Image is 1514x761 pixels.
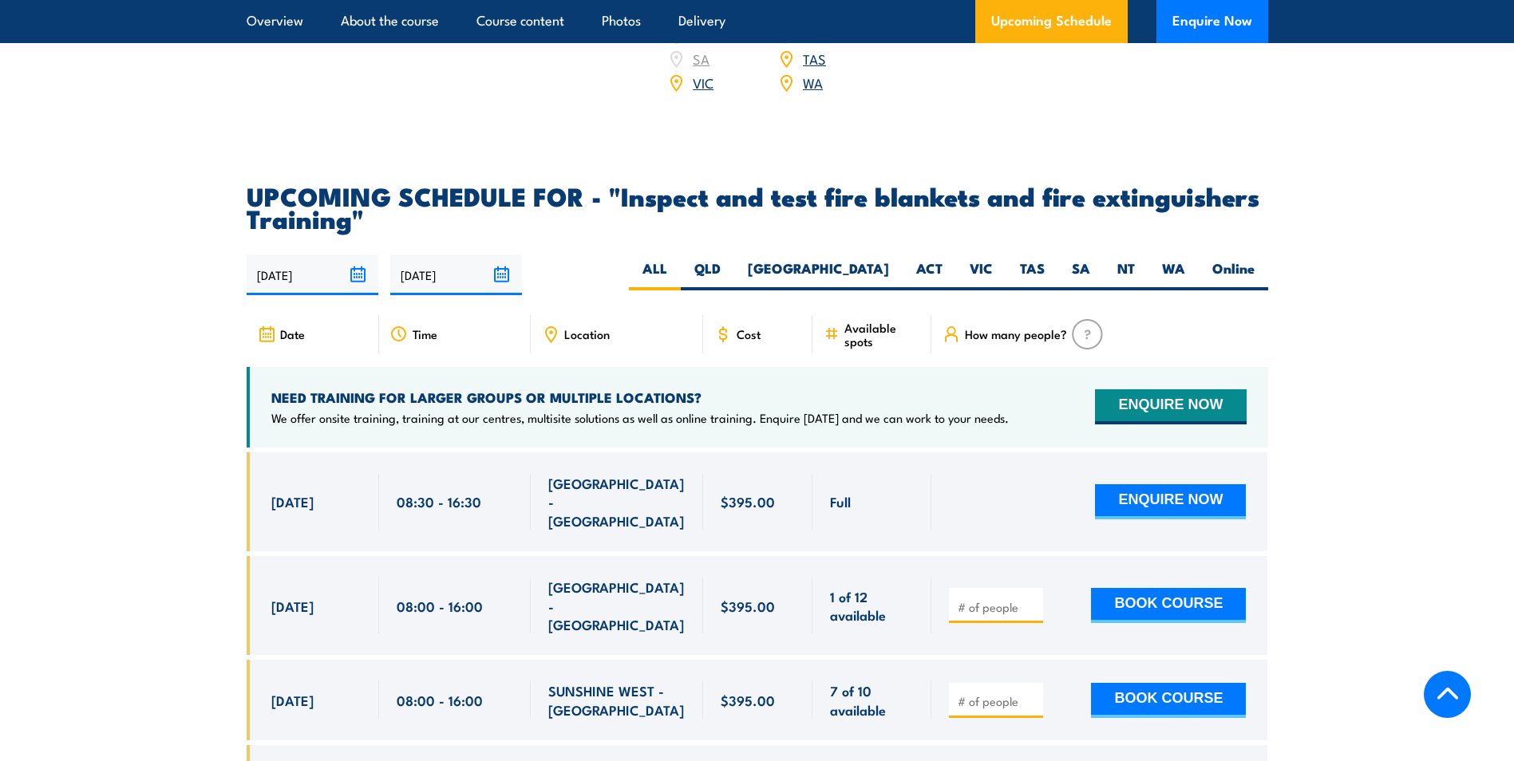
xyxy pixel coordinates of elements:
span: [DATE] [271,691,314,709]
label: ALL [629,259,681,290]
span: How many people? [965,327,1067,341]
span: [DATE] [271,597,314,615]
label: VIC [956,259,1006,290]
label: ACT [903,259,956,290]
h4: NEED TRAINING FOR LARGER GROUPS OR MULTIPLE LOCATIONS? [271,388,1009,406]
span: $395.00 [721,492,775,511]
span: Available spots [844,321,920,348]
button: ENQUIRE NOW [1095,484,1246,519]
span: SUNSHINE WEST - [GEOGRAPHIC_DATA] [548,681,686,719]
span: Full [830,492,851,511]
input: From date [247,254,378,295]
span: [GEOGRAPHIC_DATA] - [GEOGRAPHIC_DATA] [548,474,686,530]
span: $395.00 [721,691,775,709]
button: BOOK COURSE [1091,683,1246,718]
a: TAS [803,49,826,68]
label: TAS [1006,259,1058,290]
label: [GEOGRAPHIC_DATA] [734,259,903,290]
span: 1 of 12 available [830,587,914,625]
p: We offer onsite training, training at our centres, multisite solutions as well as online training... [271,410,1009,426]
button: ENQUIRE NOW [1095,389,1246,424]
label: QLD [681,259,734,290]
span: 08:30 - 16:30 [397,492,481,511]
input: To date [390,254,522,295]
span: [DATE] [271,492,314,511]
span: 08:00 - 16:00 [397,597,483,615]
span: $395.00 [721,597,775,615]
h2: UPCOMING SCHEDULE FOR - "Inspect and test fire blankets and fire extinguishers Training" [247,184,1268,229]
label: SA [1058,259,1104,290]
input: # of people [958,693,1038,709]
input: # of people [958,599,1038,615]
label: Online [1199,259,1268,290]
span: 7 of 10 available [830,681,914,719]
button: BOOK COURSE [1091,588,1246,623]
span: Location [564,327,610,341]
span: 08:00 - 16:00 [397,691,483,709]
label: WA [1148,259,1199,290]
a: NT [693,25,710,44]
span: Time [413,327,437,341]
label: NT [1104,259,1148,290]
span: Cost [737,327,761,341]
span: Date [280,327,305,341]
a: VIC [693,73,714,92]
a: WA [803,73,823,92]
span: [GEOGRAPHIC_DATA] - [GEOGRAPHIC_DATA] [548,578,686,633]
